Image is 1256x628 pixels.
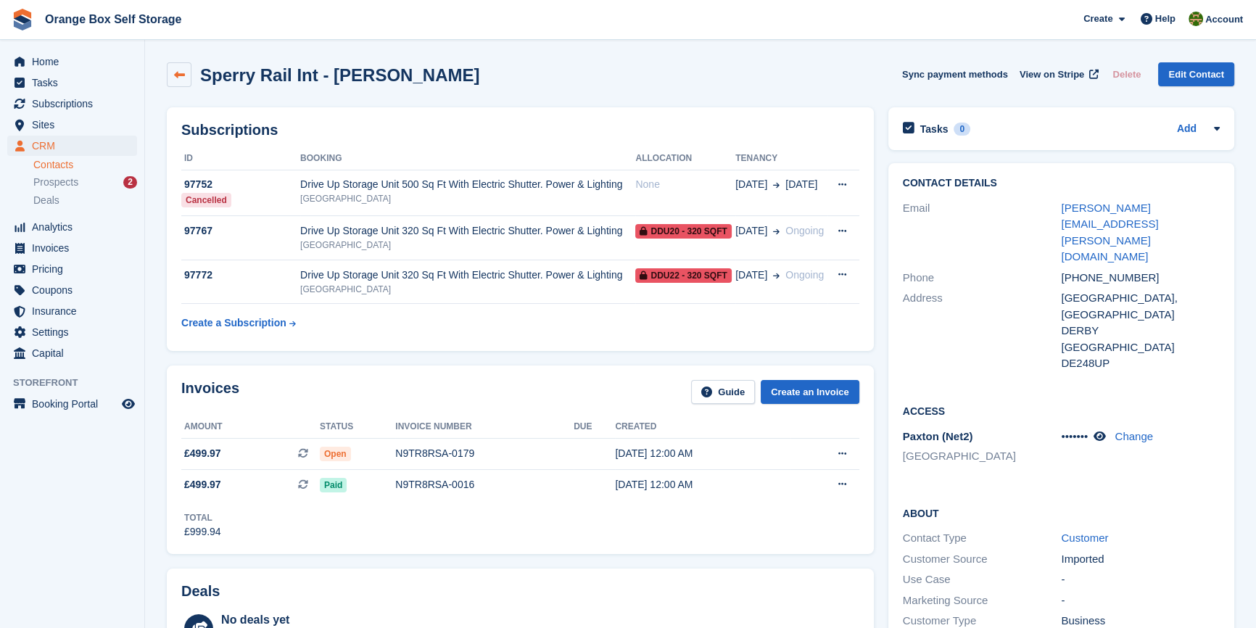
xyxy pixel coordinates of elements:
[32,322,119,342] span: Settings
[761,380,859,404] a: Create an Invoice
[1061,592,1220,609] div: -
[1061,339,1220,356] div: [GEOGRAPHIC_DATA]
[1061,355,1220,372] div: DE248UP
[1061,571,1220,588] div: -
[32,217,119,237] span: Analytics
[300,177,635,192] div: Drive Up Storage Unit 500 Sq Ft With Electric Shutter. Power & Lighting
[615,416,790,439] th: Created
[1205,12,1243,27] span: Account
[320,416,395,439] th: Status
[1061,430,1088,442] span: •••••••
[1083,12,1112,26] span: Create
[7,343,137,363] a: menu
[32,280,119,300] span: Coupons
[181,268,300,283] div: 97772
[7,217,137,237] a: menu
[903,592,1062,609] div: Marketing Source
[1115,430,1153,442] a: Change
[903,270,1062,286] div: Phone
[7,115,137,135] a: menu
[903,551,1062,568] div: Customer Source
[181,193,231,207] div: Cancelled
[735,268,767,283] span: [DATE]
[903,200,1062,265] div: Email
[903,571,1062,588] div: Use Case
[903,530,1062,547] div: Contact Type
[33,175,137,190] a: Prospects 2
[320,447,351,461] span: Open
[300,268,635,283] div: Drive Up Storage Unit 320 Sq Ft With Electric Shutter. Power & Lighting
[120,395,137,413] a: Preview store
[200,65,479,85] h2: Sperry Rail Int - [PERSON_NAME]
[785,177,817,192] span: [DATE]
[320,478,347,492] span: Paid
[33,158,137,172] a: Contacts
[33,175,78,189] span: Prospects
[691,380,755,404] a: Guide
[395,446,574,461] div: N9TR8RSA-0179
[1107,62,1146,86] button: Delete
[32,394,119,414] span: Booking Portal
[635,224,731,239] span: DDU20 - 320 SQFT
[7,94,137,114] a: menu
[7,322,137,342] a: menu
[39,7,188,31] a: Orange Box Self Storage
[1061,551,1220,568] div: Imported
[32,238,119,258] span: Invoices
[735,147,827,170] th: Tenancy
[903,290,1062,372] div: Address
[903,430,973,442] span: Paxton (Net2)
[1061,202,1158,263] a: [PERSON_NAME][EMAIL_ADDRESS][PERSON_NAME][DOMAIN_NAME]
[184,524,221,540] div: £999.94
[181,315,286,331] div: Create a Subscription
[184,446,221,461] span: £499.97
[903,403,1220,418] h2: Access
[300,223,635,239] div: Drive Up Storage Unit 320 Sq Ft With Electric Shutter. Power & Lighting
[184,477,221,492] span: £499.97
[785,225,824,236] span: Ongoing
[33,194,59,207] span: Deals
[1155,12,1176,26] span: Help
[635,177,735,192] div: None
[1014,62,1102,86] a: View on Stripe
[32,115,119,135] span: Sites
[32,51,119,72] span: Home
[300,147,635,170] th: Booking
[7,136,137,156] a: menu
[32,343,119,363] span: Capital
[7,51,137,72] a: menu
[7,73,137,93] a: menu
[300,239,635,252] div: [GEOGRAPHIC_DATA]
[181,380,239,404] h2: Invoices
[903,448,1062,465] li: [GEOGRAPHIC_DATA]
[920,123,949,136] h2: Tasks
[1177,121,1197,138] a: Add
[7,280,137,300] a: menu
[181,147,300,170] th: ID
[32,136,119,156] span: CRM
[32,73,119,93] span: Tasks
[1061,290,1220,323] div: [GEOGRAPHIC_DATA], [GEOGRAPHIC_DATA]
[7,394,137,414] a: menu
[181,223,300,239] div: 97767
[954,123,970,136] div: 0
[123,176,137,189] div: 2
[181,310,296,336] a: Create a Subscription
[12,9,33,30] img: stora-icon-8386f47178a22dfd0bd8f6a31ec36ba5ce8667c1dd55bd0f319d3a0aa187defe.svg
[395,416,574,439] th: Invoice number
[635,147,735,170] th: Allocation
[32,301,119,321] span: Insurance
[7,238,137,258] a: menu
[181,416,320,439] th: Amount
[184,511,221,524] div: Total
[300,283,635,296] div: [GEOGRAPHIC_DATA]
[181,177,300,192] div: 97752
[1061,270,1220,286] div: [PHONE_NUMBER]
[1020,67,1084,82] span: View on Stripe
[181,122,859,139] h2: Subscriptions
[615,446,790,461] div: [DATE] 12:00 AM
[300,192,635,205] div: [GEOGRAPHIC_DATA]
[903,505,1220,520] h2: About
[785,269,824,281] span: Ongoing
[1061,532,1108,544] a: Customer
